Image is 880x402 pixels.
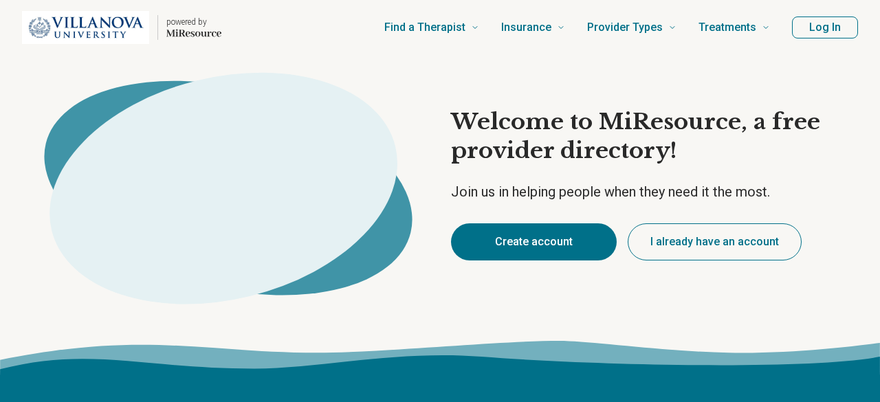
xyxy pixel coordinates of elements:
button: I already have an account [628,223,802,260]
button: Create account [451,223,617,260]
span: Provider Types [587,18,663,37]
span: Find a Therapist [384,18,465,37]
span: Treatments [698,18,756,37]
p: Join us in helping people when they need it the most. [451,182,858,201]
p: powered by [166,16,221,27]
button: Log In [792,16,858,38]
span: Insurance [501,18,551,37]
a: Home page [22,5,221,49]
h1: Welcome to MiResource, a free provider directory! [451,108,858,165]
